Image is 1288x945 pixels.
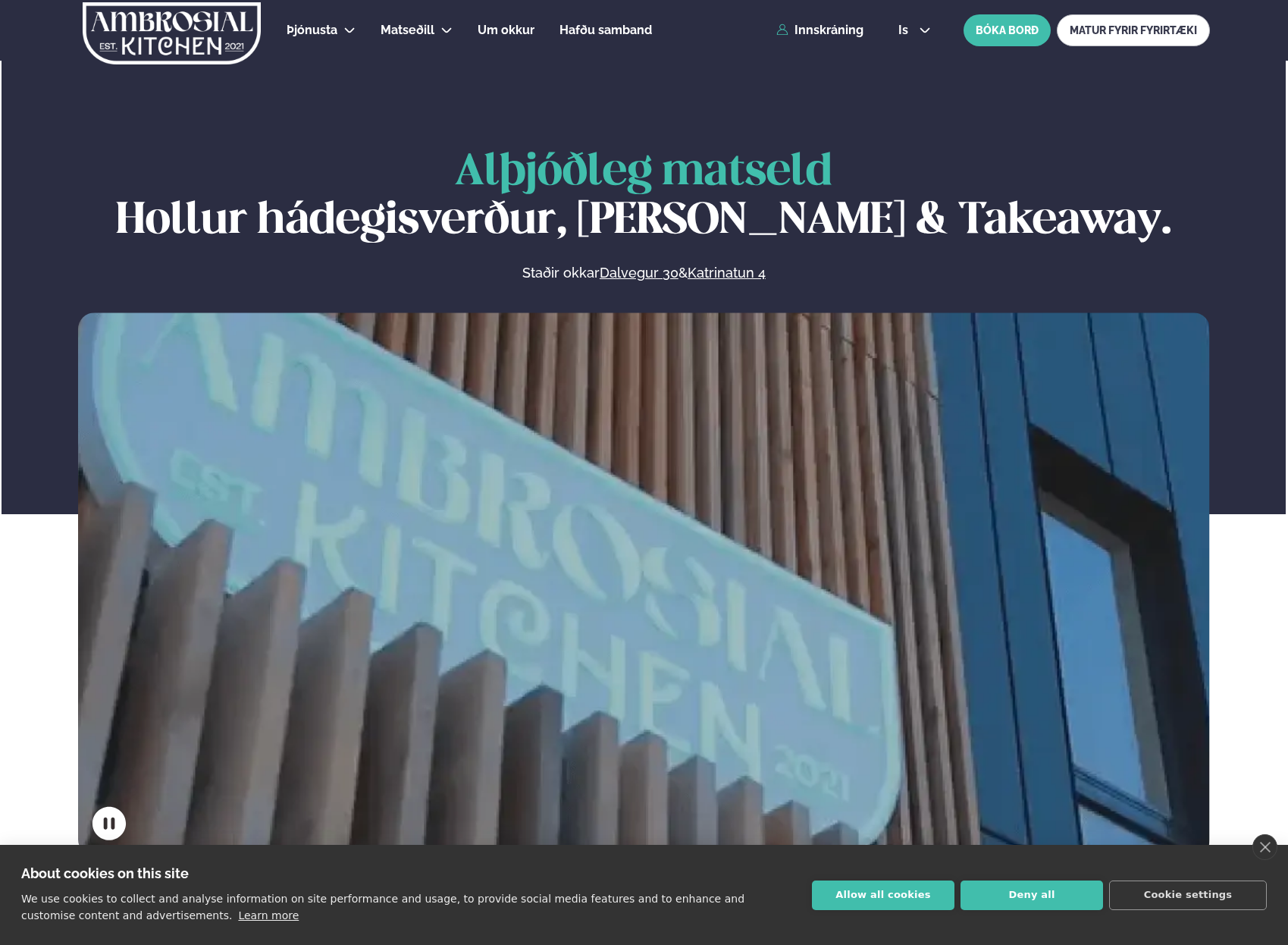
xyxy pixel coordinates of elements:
[478,23,534,37] span: Um okkur
[812,881,954,910] button: Allow all cookies
[886,24,943,36] button: is
[81,2,262,64] img: logo
[287,23,337,37] span: Þjónusta
[688,264,766,282] a: Katrinatun 4
[964,14,1051,46] button: BÓKA BORÐ
[1057,14,1210,46] a: MATUR FYRIR FYRIRTÆKI
[478,21,534,39] a: Um okkur
[238,909,299,921] a: Learn more
[898,24,913,36] span: is
[455,152,832,193] span: Alþjóðleg matseld
[381,23,434,37] span: Matseðill
[961,881,1103,910] button: Deny all
[287,21,337,39] a: Þjónusta
[357,264,930,282] p: Staðir okkar &
[600,264,678,282] a: Dalvegur 30
[776,24,863,37] a: Innskráning
[1109,881,1267,910] button: Cookie settings
[381,21,434,39] a: Matseðill
[559,23,652,37] span: Hafðu samband
[1252,834,1277,860] a: close
[21,865,189,881] strong: About cookies on this site
[21,893,744,921] p: We use cookies to collect and analyse information on site performance and usage, to provide socia...
[559,21,652,39] a: Hafðu samband
[78,149,1210,246] h1: Hollur hádegisverður, [PERSON_NAME] & Takeaway.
